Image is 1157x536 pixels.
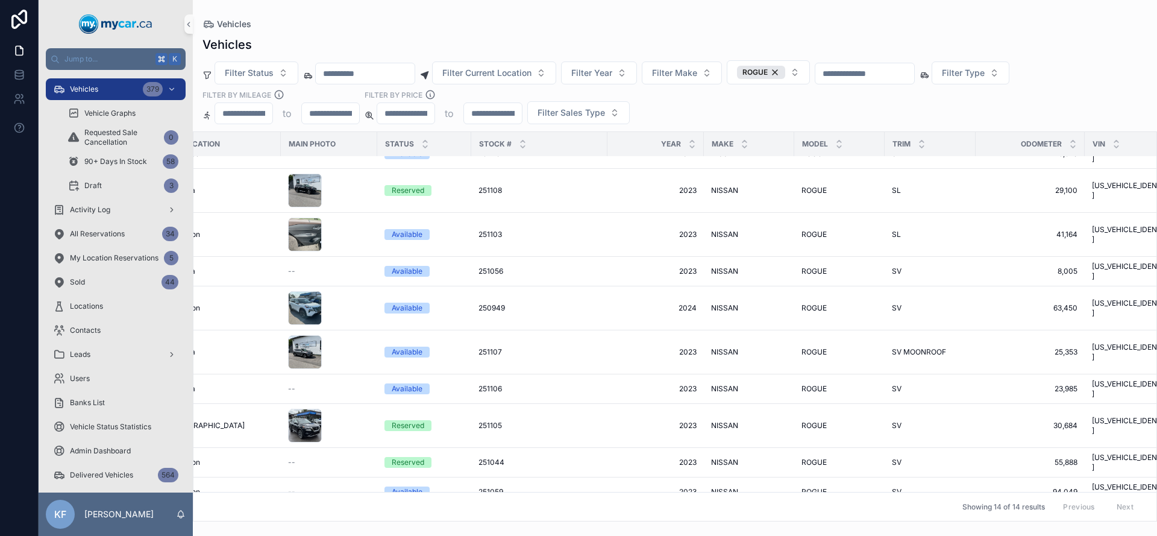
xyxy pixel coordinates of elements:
[538,107,605,119] span: Filter Sales Type
[983,266,1077,276] span: 8,005
[983,347,1077,357] a: 25,353
[983,186,1077,195] a: 29,100
[892,347,968,357] a: SV MOONROOF
[711,303,787,313] a: NISSAN
[892,186,901,195] span: SL
[392,420,424,431] div: Reserved
[711,487,787,497] a: NISSAN
[478,303,600,313] a: 250949
[711,230,738,239] span: NISSAN
[727,60,810,84] button: Select Button
[892,421,901,430] span: SV
[60,127,186,148] a: Requested Sale Cancellation0
[70,84,98,94] span: Vehicles
[145,421,245,430] span: MyCar [GEOGRAPHIC_DATA]
[288,384,295,394] span: --
[711,347,787,357] a: NISSAN
[892,384,968,394] a: SV
[158,468,178,482] div: 564
[478,421,502,430] span: 251105
[145,186,274,195] a: MyCar Ottawa
[711,230,787,239] a: NISSAN
[145,347,274,357] a: MyCar Ottawa
[615,487,697,497] span: 2023
[70,398,105,408] span: Banks List
[932,61,1009,84] button: Select Button
[70,422,151,432] span: Vehicle Status Statistics
[801,266,877,276] a: ROGUE
[70,374,90,383] span: Users
[70,470,133,480] span: Delivered Vehicles
[217,18,251,30] span: Vehicles
[892,230,968,239] a: SL
[392,383,422,394] div: Available
[46,199,186,221] a: Activity Log
[46,344,186,365] a: Leads
[1093,139,1105,149] span: VIN
[615,186,697,195] a: 2023
[801,186,827,195] span: ROGUE
[801,303,877,313] a: ROGUE
[64,54,151,64] span: Jump to...
[70,205,110,215] span: Activity Log
[983,421,1077,430] span: 30,684
[46,464,186,486] a: Delivered Vehicles564
[202,18,251,30] a: Vehicles
[802,139,828,149] span: Model
[892,458,968,467] a: SV
[711,384,787,394] a: NISSAN
[983,384,1077,394] a: 23,985
[384,303,464,314] a: Available
[60,151,186,172] a: 90+ Days In Stock58
[145,458,274,467] a: MyCar Kingston
[711,384,738,394] span: NISSAN
[527,101,630,124] button: Select Button
[202,89,271,100] label: Filter By Mileage
[145,266,274,276] a: MyCar Ottawa
[70,277,85,287] span: Sold
[983,303,1077,313] span: 63,450
[46,368,186,389] a: Users
[801,230,827,239] span: ROGUE
[478,230,600,239] a: 251103
[801,421,877,430] a: ROGUE
[170,54,180,64] span: K
[84,508,154,520] p: [PERSON_NAME]
[711,458,738,467] span: NISSAN
[84,157,147,166] span: 90+ Days In Stock
[70,326,101,335] span: Contacts
[892,266,968,276] a: SV
[392,487,422,497] div: Available
[942,67,985,79] span: Filter Type
[478,487,503,497] span: 251059
[478,303,505,313] span: 250949
[801,421,827,430] span: ROGUE
[46,392,186,414] a: Banks List
[801,347,827,357] span: ROGUE
[711,458,787,467] a: NISSAN
[442,67,531,79] span: Filter Current Location
[288,266,370,276] a: --
[892,303,968,313] a: SV
[615,347,697,357] span: 2023
[392,303,422,314] div: Available
[478,421,600,430] a: 251105
[384,420,464,431] a: Reserved
[60,102,186,124] a: Vehicle Graphs
[615,303,697,313] a: 2024
[801,384,827,394] span: ROGUE
[711,347,738,357] span: NISSAN
[384,185,464,196] a: Reserved
[164,251,178,265] div: 5
[801,384,877,394] a: ROGUE
[801,266,827,276] span: ROGUE
[289,139,336,149] span: Main Photo
[892,458,901,467] span: SV
[711,266,787,276] a: NISSAN
[478,230,502,239] span: 251103
[46,416,186,438] a: Vehicle Status Statistics
[561,61,637,84] button: Select Button
[478,347,600,357] a: 251107
[478,384,600,394] a: 251106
